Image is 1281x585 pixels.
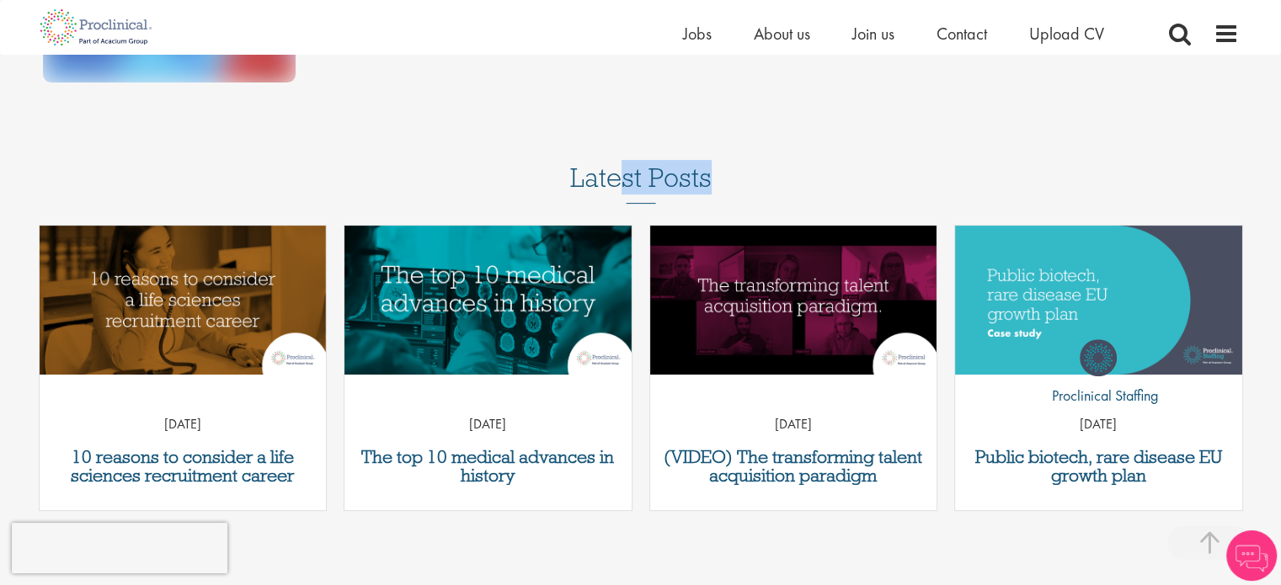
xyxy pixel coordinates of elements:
h3: Latest Posts [570,163,712,204]
img: Chatbot [1226,530,1277,581]
a: 10 reasons to consider a life sciences recruitment career [48,448,318,485]
iframe: reCAPTCHA [12,523,227,573]
a: Public biotech, rare disease EU growth plan [963,448,1234,485]
p: [DATE] [650,415,937,434]
a: Link to a post [40,226,327,375]
img: 10 reasons to consider a life sciences recruitment career | Recruitment consultant on the phone [40,226,327,375]
a: (VIDEO) The transforming talent acquisition paradigm [659,448,929,485]
a: Link to a post [650,226,937,375]
img: Public biotech, rare disease EU growth plan thumbnail [955,226,1242,375]
p: [DATE] [955,415,1242,434]
a: About us [754,23,810,45]
a: Proclinical Staffing Proclinical Staffing [1039,339,1158,415]
img: Proclinical host LEAP TA Life Sciences panel discussion about the transforming talent acquisition... [650,226,937,375]
p: [DATE] [344,415,632,434]
a: Link to a post [344,226,632,375]
a: Contact [937,23,987,45]
p: [DATE] [40,415,327,434]
img: Top 10 medical advances in history [344,226,632,375]
p: Proclinical Staffing [1039,385,1158,407]
a: Join us [852,23,894,45]
img: Proclinical Staffing [1080,339,1117,376]
a: The top 10 medical advances in history [353,448,623,485]
a: Link to a post [955,226,1242,375]
a: Upload CV [1029,23,1104,45]
a: Jobs [683,23,712,45]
